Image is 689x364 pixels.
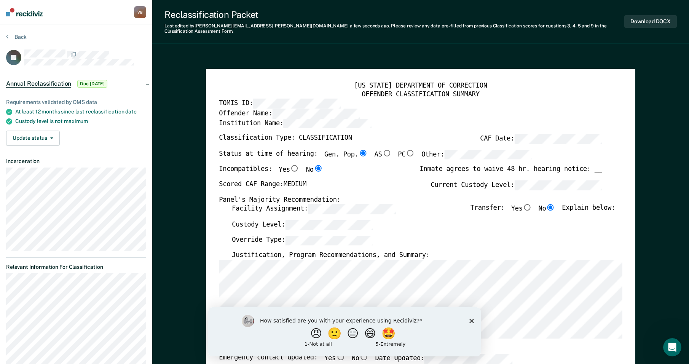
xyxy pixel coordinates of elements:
label: Override Type: [232,235,373,245]
div: Reclassification Packet [164,9,624,20]
input: Yes [336,354,345,361]
span: a few seconds ago [350,23,389,29]
label: Other: [421,150,532,160]
label: Justification, Program Recommendations, and Summary: [232,251,429,259]
input: No [314,165,323,172]
input: Date Updated: [424,354,512,364]
dt: Relevant Information For Classification [6,264,146,270]
label: Gen. Pop. [324,150,368,160]
input: PC [405,150,415,156]
label: Institution Name: [219,118,372,128]
input: No [359,354,369,361]
input: Institution Name: [284,118,372,128]
div: Last edited by [PERSON_NAME][EMAIL_ADDRESS][PERSON_NAME][DOMAIN_NAME] . Please review any data pr... [164,23,624,34]
div: Custody level is not [15,118,146,125]
label: Yes [324,354,345,364]
label: Scored CAF Range: MEDIUM [219,180,306,190]
div: Requirements validated by OMS data [6,99,146,105]
label: Classification Type: CLASSIFICATION [219,134,352,144]
input: Facility Assignment: [308,204,396,214]
input: Current Custody Level: [514,180,602,190]
button: Back [6,34,27,40]
iframe: Intercom live chat [663,338,681,356]
div: Panel's Majority Recommendation: [219,196,602,204]
label: Offender Name: [219,109,360,118]
label: Custody Level: [232,220,373,230]
div: Transfer: Explain below: [470,204,615,220]
label: AS [375,150,392,160]
input: Yes [523,204,532,211]
label: Date Updated: [375,354,512,364]
span: Due [DATE] [77,80,107,88]
input: AS [382,150,392,156]
button: Download DOCX [624,15,677,28]
span: Annual Reclassification [6,80,71,88]
input: Other: [444,150,532,160]
span: date [125,109,136,115]
div: OFFENDER CLASSIFICATION SUMMARY [219,90,622,99]
button: VB [134,6,146,18]
div: Inmate agrees to waive 48 hr. hearing notice: __ [419,165,602,180]
label: No [352,354,369,364]
label: TOMIS ID: [219,99,341,109]
dt: Incarceration [6,158,146,164]
input: No [546,204,555,211]
input: TOMIS ID: [253,99,341,109]
label: Current Custody Level: [431,180,602,190]
div: V B [134,6,146,18]
span: maximum [64,118,88,124]
label: Yes [279,165,300,174]
img: Recidiviz [6,8,43,16]
div: [US_STATE] DEPARTMENT OF CORRECTION [219,82,622,90]
input: Gen. Pop. [359,150,368,156]
div: Status at time of hearing: [219,150,532,165]
label: No [306,165,323,174]
label: CAF Date: [480,134,602,144]
input: CAF Date: [514,134,602,144]
input: Offender Name: [272,109,360,118]
input: Custody Level: [285,220,373,230]
input: Override Type: [285,235,373,245]
label: Facility Assignment: [232,204,396,214]
label: Yes [511,204,532,214]
iframe: Survey by Kim from Recidiviz [208,307,481,356]
input: Yes [290,165,300,172]
label: PC [398,150,415,160]
div: At least 12 months since last reclassification [15,109,146,115]
div: Incompatibles: [219,165,323,180]
button: Update status [6,131,60,146]
label: No [538,204,555,214]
